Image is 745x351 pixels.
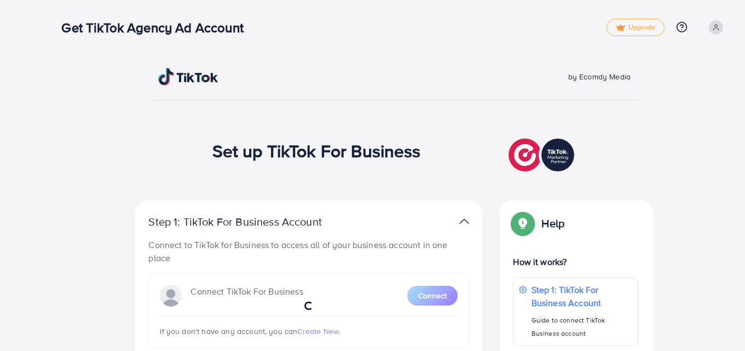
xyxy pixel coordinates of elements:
img: TikTok partner [459,214,469,229]
p: Step 1: TikTok For Business Account [532,283,632,309]
p: Step 1: TikTok For Business Account [148,215,356,228]
p: How it works? [513,255,638,268]
img: TikTok [158,68,218,85]
span: by Ecomdy Media [568,71,631,82]
p: Help [541,217,564,230]
img: Popup guide [513,214,533,233]
h1: Set up TikTok For Business [212,140,421,161]
p: Guide to connect TikTok Business account [532,314,632,340]
h3: Get TikTok Agency Ad Account [61,20,252,36]
span: Upgrade [616,24,655,32]
img: TikTok partner [509,136,577,174]
img: tick [616,24,625,32]
a: tickUpgrade [607,19,665,36]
